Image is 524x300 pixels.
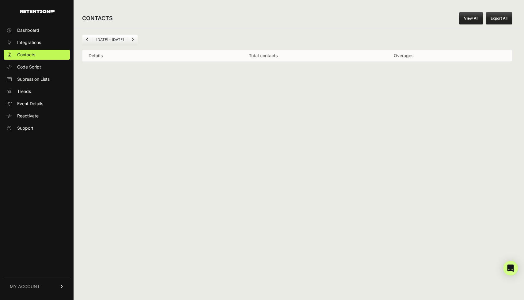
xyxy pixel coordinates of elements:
a: Supression Lists [4,74,70,84]
th: Total contacts [184,50,342,61]
a: Event Details [4,99,70,109]
span: Event Details [17,101,43,107]
a: Support [4,123,70,133]
span: Support [17,125,33,131]
li: [DATE] - [DATE] [92,37,127,42]
a: Trends [4,87,70,96]
a: Contacts [4,50,70,60]
span: MY ACCOUNT [10,283,40,290]
th: Overages [342,50,465,61]
a: MY ACCOUNT [4,277,70,296]
a: Reactivate [4,111,70,121]
a: Code Script [4,62,70,72]
a: View All [459,12,483,24]
span: Supression Lists [17,76,50,82]
h2: CONTACTS [82,14,113,23]
span: Reactivate [17,113,39,119]
a: Dashboard [4,25,70,35]
span: Integrations [17,39,41,46]
a: Next [128,35,138,45]
span: Trends [17,88,31,94]
th: Details [82,50,184,61]
div: Open Intercom Messenger [503,261,518,276]
span: Contacts [17,52,35,58]
button: Export All [486,12,512,24]
span: Dashboard [17,27,39,33]
span: Code Script [17,64,41,70]
a: Previous [82,35,92,45]
img: Retention.com [20,10,55,13]
a: Integrations [4,38,70,47]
